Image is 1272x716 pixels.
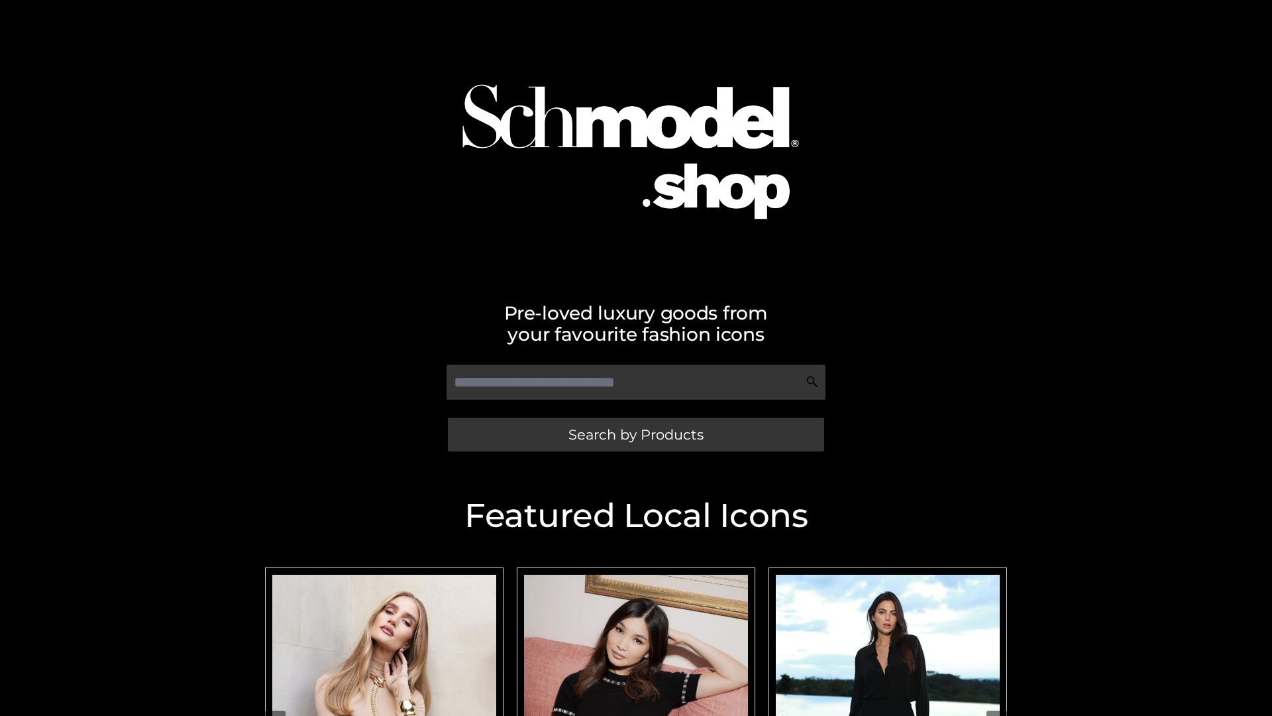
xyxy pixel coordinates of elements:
span: Search by Products [568,428,704,442]
h2: Pre-loved luxury goods from your favourite fashion icons [258,302,1014,345]
h2: Featured Local Icons​ [258,499,1014,532]
img: Search Icon [806,375,819,388]
a: Search by Products [448,418,824,451]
